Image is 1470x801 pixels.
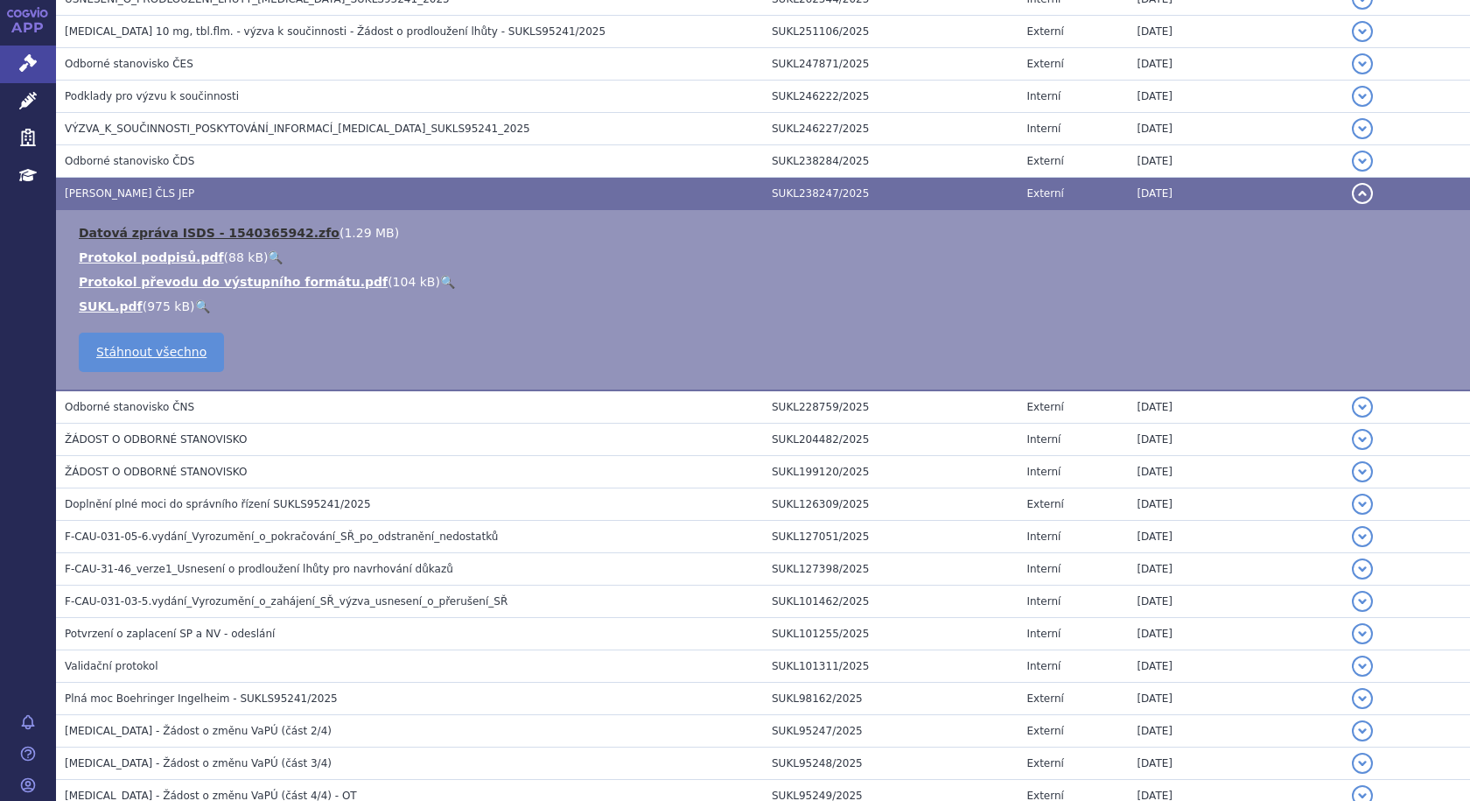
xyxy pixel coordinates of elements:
[763,16,1018,48] td: SUKL251106/2025
[79,273,1452,291] li: ( )
[65,530,498,543] span: F-CAU-031-05-6.vydání_Vyrozumění_o_pokračování_SŘ_po_odstranění_nedostatků
[1352,753,1373,774] button: detail
[228,250,263,264] span: 88 kB
[1352,53,1373,74] button: detail
[1026,123,1060,135] span: Interní
[763,748,1018,780] td: SUKL95248/2025
[65,595,507,608] span: F-CAU-031-03-5.vydání_Vyrozumění_o_zahájení_SŘ_výzva_usnesení_o_přerušení_SŘ
[79,298,1452,315] li: ( )
[1026,563,1060,575] span: Interní
[79,249,1452,266] li: ( )
[1352,559,1373,580] button: detail
[763,521,1018,553] td: SUKL127051/2025
[763,424,1018,456] td: SUKL204482/2025
[1128,16,1343,48] td: [DATE]
[65,123,530,135] span: VÝZVA_K_SOUČINNOSTI_POSKYTOVÁNÍ_INFORMACÍ_JARDIANCE_SUKLS95241_2025
[1128,48,1343,81] td: [DATE]
[65,187,194,200] span: Stanovisko ČGGS ČLS JEP
[763,553,1018,586] td: SUKL127398/2025
[65,58,193,70] span: Odborné stanovisko ČES
[65,660,158,672] span: Validační protokol
[1128,521,1343,553] td: [DATE]
[1128,178,1343,210] td: [DATE]
[440,275,455,289] a: 🔍
[1128,650,1343,683] td: [DATE]
[1026,25,1063,38] span: Externí
[65,155,194,167] span: Odborné stanovisko ČDS
[1128,145,1343,178] td: [DATE]
[1026,725,1063,737] span: Externí
[1352,591,1373,612] button: detail
[65,466,247,478] span: ŽÁDOST O ODBORNÉ STANOVISKO
[763,113,1018,145] td: SUKL246227/2025
[763,456,1018,488] td: SUKL199120/2025
[1026,692,1063,705] span: Externí
[1128,81,1343,113] td: [DATE]
[1352,21,1373,42] button: detail
[763,178,1018,210] td: SUKL238247/2025
[344,226,394,240] span: 1.29 MB
[763,715,1018,748] td: SUKL95247/2025
[1026,660,1060,672] span: Interní
[393,275,436,289] span: 104 kB
[1352,151,1373,172] button: detail
[1026,628,1060,640] span: Interní
[1128,456,1343,488] td: [DATE]
[1352,656,1373,677] button: detail
[1352,623,1373,644] button: detail
[1026,498,1063,510] span: Externí
[763,145,1018,178] td: SUKL238284/2025
[1026,58,1063,70] span: Externí
[1128,715,1343,748] td: [DATE]
[1128,618,1343,650] td: [DATE]
[1026,595,1060,608] span: Interní
[65,563,453,575] span: F-CAU-31-46_verze1_Usnesení o prodloužení lhůty pro navrhování důkazů
[1352,183,1373,204] button: detail
[65,757,332,769] span: JARDIANCE - Žádost o změnu VaPÚ (část 3/4)
[1026,530,1060,543] span: Interní
[1352,461,1373,482] button: detail
[195,299,210,313] a: 🔍
[1352,86,1373,107] button: detail
[65,628,275,640] span: Potvrzení o zaplacení SP a NV - odeslání
[763,683,1018,715] td: SUKL98162/2025
[147,299,190,313] span: 975 kB
[79,224,1452,242] li: ( )
[763,81,1018,113] td: SUKL246222/2025
[65,25,605,38] span: Jardiance 10 mg, tbl.flm. - výzva k součinnosti - Žádost o prodloužení lhůty - SUKLS95241/2025
[1026,757,1063,769] span: Externí
[65,725,332,737] span: JARDIANCE - Žádost o změnu VaPÚ (část 2/4)
[65,401,194,413] span: Odborné stanovisko ČNS
[763,618,1018,650] td: SUKL101255/2025
[79,333,224,372] a: Stáhnout všechno
[65,498,371,510] span: Doplnění plné moci do správního řízení SUKLS95241/2025
[1352,397,1373,418] button: detail
[1026,155,1063,167] span: Externí
[1128,683,1343,715] td: [DATE]
[1128,390,1343,424] td: [DATE]
[1352,526,1373,547] button: detail
[65,433,247,446] span: ŽÁDOST O ODBORNÉ STANOVISKO
[1128,586,1343,618] td: [DATE]
[1026,90,1060,102] span: Interní
[763,488,1018,521] td: SUKL126309/2025
[763,650,1018,683] td: SUKL101311/2025
[1352,720,1373,741] button: detail
[79,250,224,264] a: Protokol podpisů.pdf
[1352,688,1373,709] button: detail
[79,299,143,313] a: SUKL.pdf
[1026,433,1060,446] span: Interní
[1352,429,1373,450] button: detail
[763,390,1018,424] td: SUKL228759/2025
[1128,424,1343,456] td: [DATE]
[1352,494,1373,515] button: detail
[763,586,1018,618] td: SUKL101462/2025
[1128,488,1343,521] td: [DATE]
[1128,553,1343,586] td: [DATE]
[268,250,283,264] a: 🔍
[1026,401,1063,413] span: Externí
[1352,118,1373,139] button: detail
[65,692,338,705] span: Plná moc Boehringer Ingelheim - SUKLS95241/2025
[1026,466,1060,478] span: Interní
[1026,187,1063,200] span: Externí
